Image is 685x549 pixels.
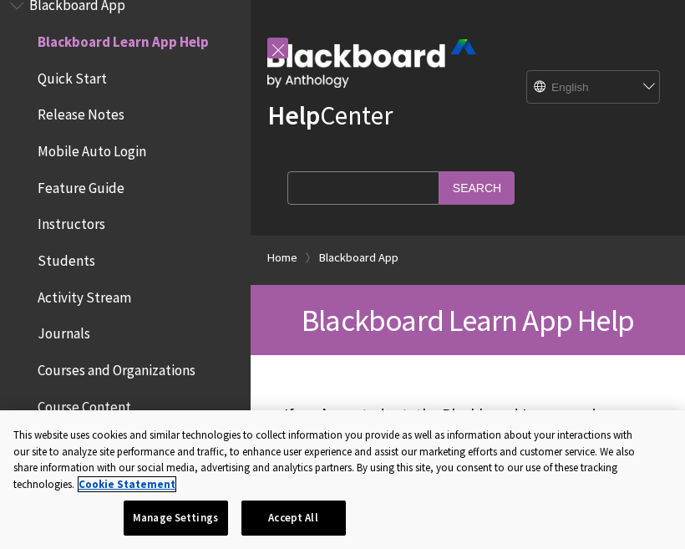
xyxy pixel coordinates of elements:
span: Courses and Organizations [38,356,195,379]
div: This website uses cookies and similar technologies to collect information you provide as well as ... [13,427,637,492]
span: Course Content [38,393,131,415]
button: Manage Settings [124,501,228,536]
a: HelpCenter [267,99,393,132]
span: Quick Start [38,64,107,87]
select: Site Language Selector [527,71,661,104]
a: Home [267,247,297,268]
span: Journals [38,320,90,343]
input: Search [439,171,515,204]
a: Blackboard App [319,247,398,268]
button: Accept All [241,501,346,536]
img: Blackboard by Anthology [267,39,476,88]
span: Mobile Auto Login [38,137,146,160]
span: Blackboard Learn App Help [38,28,209,50]
span: Instructors [38,211,105,233]
span: Feature Guide [38,174,124,196]
span: Activity Stream [38,283,131,306]
span: Blackboard Learn App Help [302,301,634,339]
p: If you’re a student, the Blackboard Learn app is designed especially for you to view content and ... [284,404,652,535]
span: Release Notes [38,101,124,124]
a: More information about your privacy, opens in a new tab [79,477,175,491]
span: Students [38,247,95,269]
strong: Help [267,99,320,132]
